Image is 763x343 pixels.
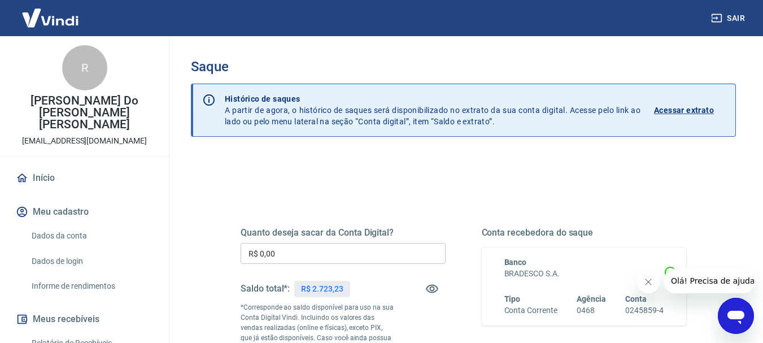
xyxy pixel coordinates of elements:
a: Informe de rendimentos [27,275,155,298]
a: Dados da conta [27,224,155,248]
span: Agência [577,294,606,303]
span: Banco [504,258,527,267]
span: Tipo [504,294,521,303]
h6: Conta Corrente [504,305,557,316]
p: A partir de agora, o histórico de saques será disponibilizado no extrato da sua conta digital. Ac... [225,93,640,127]
iframe: Button to launch messaging window [718,298,754,334]
h5: Conta recebedora do saque [482,227,687,238]
a: Acessar extrato [654,93,726,127]
h6: 0245859-4 [625,305,664,316]
span: Conta [625,294,647,303]
button: Meus recebíveis [14,307,155,332]
button: Meu cadastro [14,199,155,224]
p: [PERSON_NAME] Do [PERSON_NAME] [PERSON_NAME] [9,95,160,131]
h5: Quanto deseja sacar da Conta Digital? [241,227,446,238]
p: Acessar extrato [654,105,714,116]
iframe: Message from company [664,268,754,293]
h5: Saldo total*: [241,283,290,294]
p: Histórico de saques [225,93,640,105]
a: Início [14,166,155,190]
button: Sair [709,8,749,29]
img: Vindi [14,1,87,35]
div: R [62,45,107,90]
h6: BRADESCO S.A. [504,268,664,280]
span: Olá! Precisa de ajuda? [7,8,95,17]
p: [EMAIL_ADDRESS][DOMAIN_NAME] [22,135,147,147]
h6: 0468 [577,305,606,316]
p: R$ 2.723,23 [301,283,343,295]
h3: Saque [191,59,736,75]
iframe: Close message [637,271,660,293]
a: Dados de login [27,250,155,273]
